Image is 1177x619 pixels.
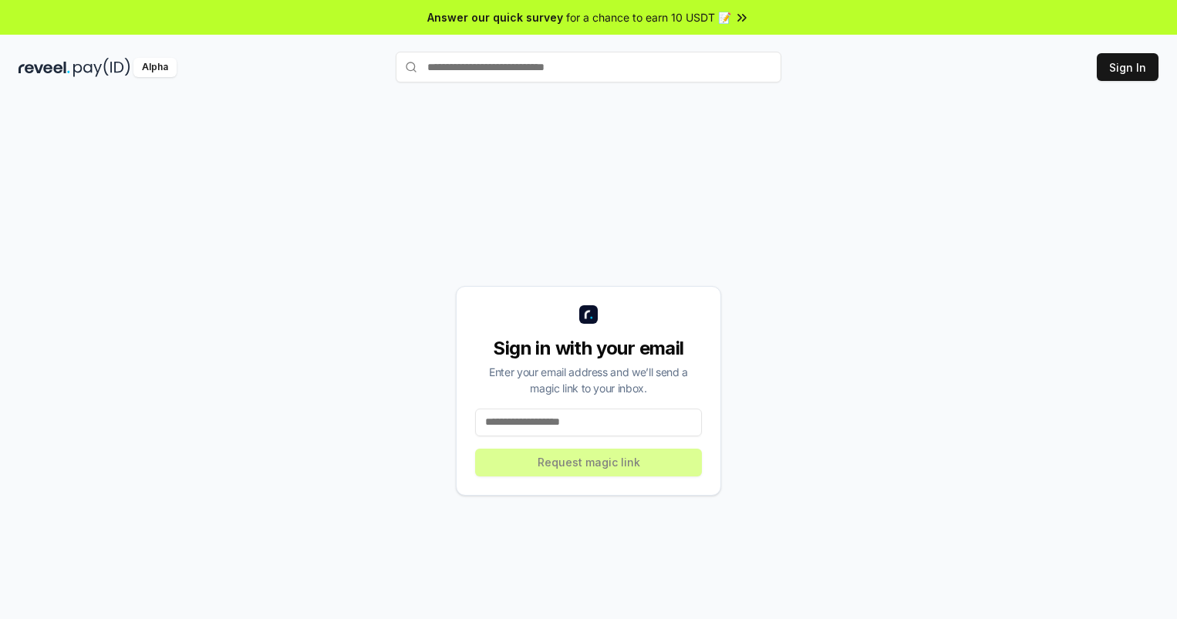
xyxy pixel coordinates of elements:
div: Enter your email address and we’ll send a magic link to your inbox. [475,364,702,396]
span: Answer our quick survey [427,9,563,25]
div: Sign in with your email [475,336,702,361]
img: logo_small [579,305,598,324]
div: Alpha [133,58,177,77]
button: Sign In [1097,53,1158,81]
img: pay_id [73,58,130,77]
img: reveel_dark [19,58,70,77]
span: for a chance to earn 10 USDT 📝 [566,9,731,25]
